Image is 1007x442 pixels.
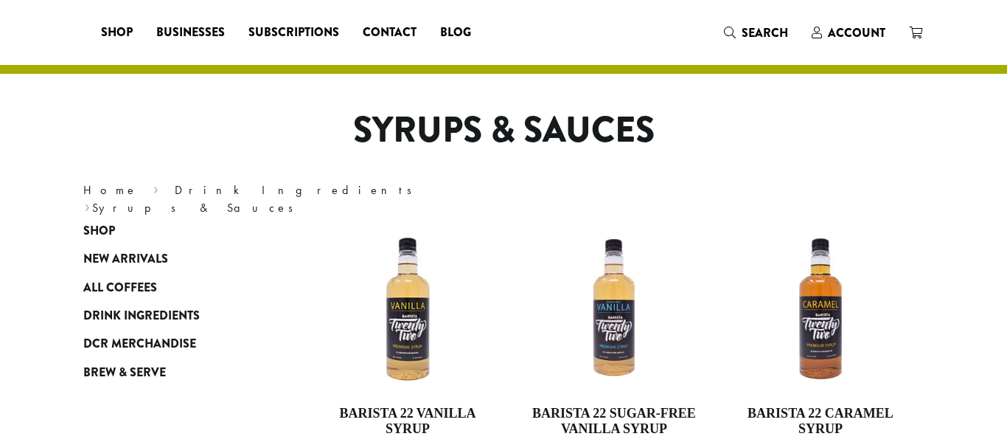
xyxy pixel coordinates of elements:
[440,24,471,42] span: Blog
[736,224,905,394] img: CARAMEL-1-300x300.png
[529,224,699,394] img: SF-VANILLA-300x300.png
[363,24,417,42] span: Contact
[83,330,260,358] a: DCR Merchandise
[323,406,492,438] h4: Barista 22 Vanilla Syrup
[153,176,158,199] span: ›
[83,217,260,245] a: Shop
[89,21,144,44] a: Shop
[736,406,905,438] h4: Barista 22 Caramel Syrup
[828,24,885,41] span: Account
[83,250,168,269] span: New Arrivals
[83,358,260,386] a: Brew & Serve
[83,273,260,301] a: All Coffees
[85,194,90,217] span: ›
[83,279,157,297] span: All Coffees
[156,24,225,42] span: Businesses
[83,182,481,217] nav: Breadcrumb
[83,307,200,325] span: Drink Ingredients
[175,182,422,198] a: Drink Ingredients
[742,24,788,41] span: Search
[712,21,800,45] a: Search
[83,302,260,330] a: Drink Ingredients
[83,245,260,273] a: New Arrivals
[72,109,935,152] h1: Syrups & Sauces
[83,182,138,198] a: Home
[83,222,115,241] span: Shop
[83,335,196,353] span: DCR Merchandise
[529,406,699,438] h4: Barista 22 Sugar-Free Vanilla Syrup
[101,24,133,42] span: Shop
[323,224,492,394] img: VANILLA-300x300.png
[248,24,339,42] span: Subscriptions
[83,364,166,382] span: Brew & Serve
